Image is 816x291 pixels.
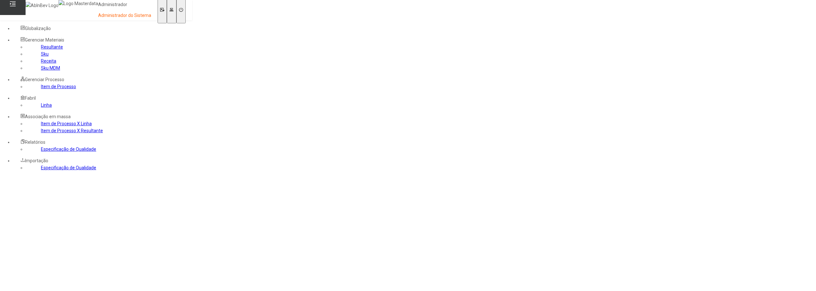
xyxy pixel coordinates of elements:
span: Gerenciar Processo [25,77,64,82]
span: Associação em massa [25,114,71,119]
a: Receita [41,58,56,64]
a: Item de Processo X Linha [41,121,92,126]
a: Item de Processo [41,84,76,89]
a: Linha [41,103,52,108]
a: Especificação de Qualidade [41,165,96,170]
a: Item de Processo X Resultante [41,128,103,133]
span: Relatórios [25,140,45,145]
p: Administrador [98,2,151,8]
span: Fabril [25,96,36,101]
a: Resultante [41,44,63,50]
span: Importação [25,158,48,163]
p: Administrador do Sistema [98,12,151,19]
a: Sku MDM [41,65,60,71]
a: Especificação de Qualidade [41,147,96,152]
span: Globalização [25,26,51,31]
span: Gerenciar Materiais [25,37,64,42]
a: Sku [41,51,49,57]
img: AbInBev Logo [26,2,58,9]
